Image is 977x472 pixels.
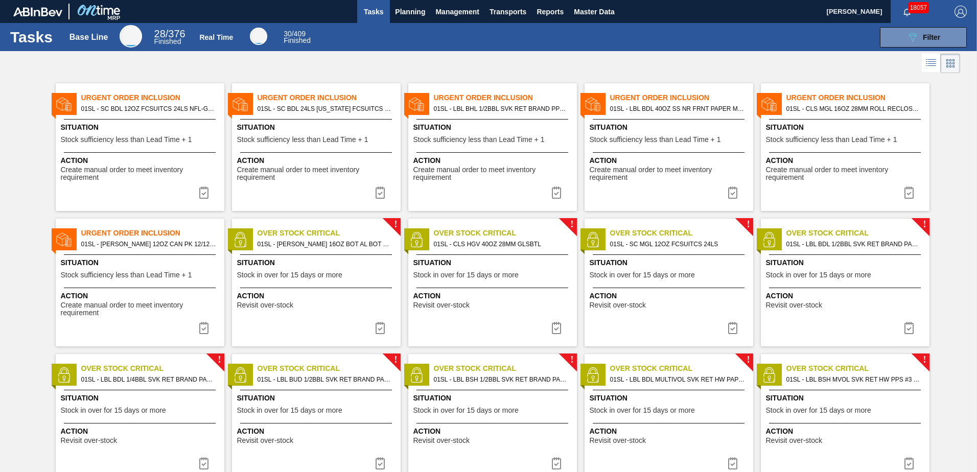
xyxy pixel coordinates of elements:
[81,363,224,374] span: Over Stock Critical
[258,228,401,239] span: Over Stock Critical
[761,97,777,112] img: status
[237,407,342,414] span: Stock in over for 15 days or more
[590,271,695,279] span: Stock in over for 15 days or more
[903,322,915,334] img: icon-task complete
[590,136,721,144] span: Stock sufficiency less than Lead Time + 1
[61,393,222,404] span: Situation
[413,166,574,182] span: Create manual order to meet inventory requirement
[374,186,386,199] img: icon-task complete
[56,97,72,112] img: status
[413,122,574,133] span: Situation
[362,6,385,18] span: Tasks
[258,374,392,385] span: 01SL - LBL BUD 1/2BBL SVK RET BRAND PAPER #4 5.0%
[237,122,398,133] span: Situation
[766,166,927,182] span: Create manual order to meet inventory requirement
[237,437,293,444] span: Revisit over-stock
[258,103,392,114] span: 01SL - SC BDL 24LS IOWA FCSUITCS 12OZ HULK HAND
[766,122,927,133] span: Situation
[61,437,117,444] span: Revisit over-stock
[786,239,921,250] span: 01SL - LBL BDL 1/2BBL SVK RET BRAND PAPER #4 5.0%
[766,301,822,309] span: Revisit over-stock
[550,322,563,334] img: icon-task complete
[237,257,398,268] span: Situation
[766,155,927,166] span: Action
[585,97,600,112] img: status
[786,228,929,239] span: Over Stock Critical
[409,367,424,383] img: status
[250,28,267,45] div: Real Time
[923,33,940,41] span: Filter
[922,54,941,73] div: List Vision
[258,363,401,374] span: Over Stock Critical
[590,166,751,182] span: Create manual order to meet inventory requirement
[720,318,745,338] div: Complete task: 6884567
[237,271,342,279] span: Stock in over for 15 days or more
[570,221,573,228] span: !
[368,182,392,203] div: Complete task: 6884696
[258,239,392,250] span: 01SL - CARR BUD 16OZ BOT AL BOT 8/16 AB
[610,239,745,250] span: 01SL - SC MGL 12OZ FCSUITCS 24LS
[590,122,751,133] span: Situation
[154,28,166,39] span: 28
[237,136,368,144] span: Stock sufficiency less than Lead Time + 1
[61,291,222,301] span: Action
[610,374,745,385] span: 01SL - LBL BDL MULTIVOL SVK RET HW PAPER #3
[590,426,751,437] span: Action
[13,7,62,16] img: TNhmsLtSVTkK8tSr43FrP2fwEKptu5GPRR3wAAAABJRU5ErkJggg==
[786,363,929,374] span: Over Stock Critical
[61,257,222,268] span: Situation
[413,271,519,279] span: Stock in over for 15 days or more
[56,367,72,383] img: status
[218,356,221,364] span: !
[394,356,397,364] span: !
[435,6,479,18] span: Management
[237,155,398,166] span: Action
[590,291,751,301] span: Action
[81,92,224,103] span: Urgent Order Inclusion
[537,6,564,18] span: Reports
[550,186,563,199] img: icon-task complete
[766,393,927,404] span: Situation
[720,318,745,338] button: icon-task complete
[56,232,72,247] img: status
[544,318,569,338] div: Complete task: 6884552
[903,457,915,469] img: icon-task complete
[154,28,185,39] span: / 376
[585,367,600,383] img: status
[284,36,311,44] span: Finished
[490,6,526,18] span: Transports
[413,407,519,414] span: Stock in over for 15 days or more
[897,318,921,338] button: icon-task complete
[941,54,960,73] div: Card Vision
[590,407,695,414] span: Stock in over for 15 days or more
[434,228,577,239] span: Over Stock Critical
[880,27,967,48] button: Filter
[120,25,142,48] div: Base Line
[61,166,222,182] span: Create manual order to meet inventory requirement
[897,182,921,203] div: Complete task: 6884739
[232,97,248,112] img: status
[237,301,293,309] span: Revisit over-stock
[192,318,216,338] div: Complete task: 6884747
[154,37,181,45] span: Finished
[585,232,600,247] img: status
[610,92,753,103] span: Urgent Order Inclusion
[258,92,401,103] span: Urgent Order Inclusion
[786,92,929,103] span: Urgent Order Inclusion
[786,103,921,114] span: 01SL - CLS MGL 16OZ 28MM ROLL RECLOSEABLE 28MM STARK BOTTLE
[610,228,753,239] span: Over Stock Critical
[727,186,739,199] img: icon-task complete
[590,393,751,404] span: Situation
[766,271,871,279] span: Stock in over for 15 days or more
[897,182,921,203] button: icon-task complete
[955,6,967,18] img: Logout
[192,182,216,203] button: icon-task complete
[610,103,745,114] span: 01SL - LBL BDL 40OZ SS NR FRNT PAPER MS - VBI
[720,182,745,203] div: Complete task: 6884712
[923,356,926,364] span: !
[409,97,424,112] img: status
[590,301,646,309] span: Revisit over-stock
[61,136,192,144] span: Stock sufficiency less than Lead Time + 1
[590,437,646,444] span: Revisit over-stock
[766,291,927,301] span: Action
